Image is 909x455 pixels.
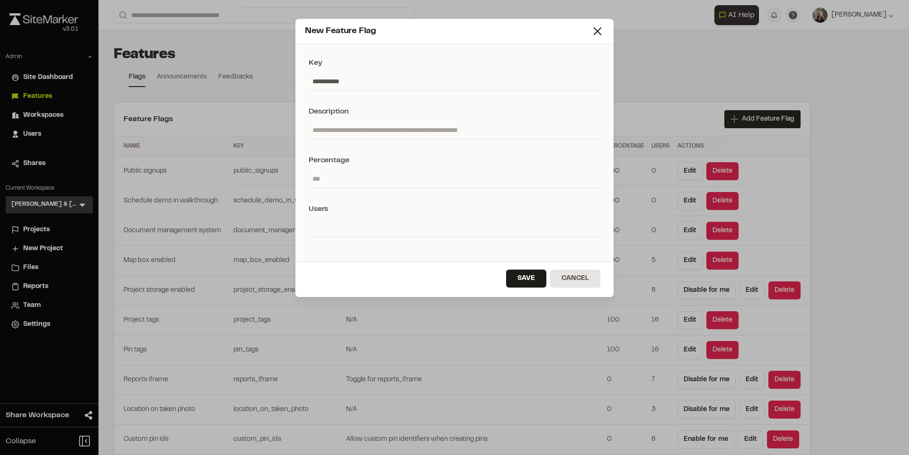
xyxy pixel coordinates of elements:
[309,57,600,69] div: Key
[309,203,600,215] div: Users
[506,270,546,288] button: Save
[309,106,600,117] div: Description
[309,155,600,166] div: Percentage
[305,25,591,38] div: New Feature Flag
[550,270,600,288] button: Cancel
